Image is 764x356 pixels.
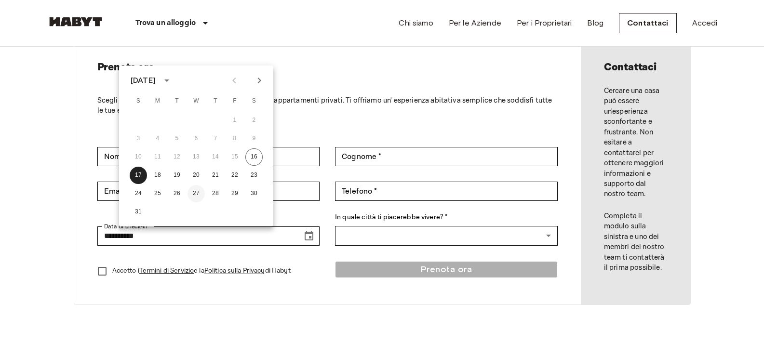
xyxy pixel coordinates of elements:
button: calendar view is open, switch to year view [159,72,175,89]
button: 24 [130,185,147,202]
h2: Prenota ora [97,61,558,74]
p: Accetto i e la di Habyt [112,266,291,276]
a: Accedi [692,17,718,29]
button: 17 [130,167,147,184]
p: Scegli tra spazi di co-living, appartamenti condivisi e appartamenti privati. Ti offriamo un' esp... [97,95,558,116]
button: 20 [188,167,205,184]
button: Choose date, selected date is Aug 17, 2025 [299,226,319,246]
button: 26 [168,185,186,202]
button: Next month [251,72,268,89]
label: Data di check-in [104,222,151,231]
a: Per le Aziende [449,17,501,29]
a: Contattaci [619,13,677,33]
button: 21 [207,167,224,184]
span: Tuesday [168,92,186,111]
a: Blog [587,17,603,29]
span: Saturday [245,92,263,111]
a: Chi siamo [399,17,433,29]
button: 31 [130,203,147,221]
span: Wednesday [188,92,205,111]
button: 22 [226,167,243,184]
div: [DATE] [131,75,156,86]
button: 29 [226,185,243,202]
span: Sunday [130,92,147,111]
p: Cercare una casa può essere un'esperienza sconfortante e frustrante. Non esitare a contattarci pe... [604,86,667,199]
span: Monday [149,92,166,111]
button: 19 [168,167,186,184]
button: 27 [188,185,205,202]
img: Habyt [47,17,105,26]
button: 28 [207,185,224,202]
p: Trova un alloggio [135,17,196,29]
button: 18 [149,167,166,184]
span: Friday [226,92,243,111]
button: 30 [245,185,263,202]
button: 23 [245,167,263,184]
button: 16 [245,148,263,166]
p: Completa il modulo sulla sinistra e uno dei membri del nostro team ti contatterà il prima possibile. [604,211,667,273]
h2: Contattaci [604,61,667,74]
button: 25 [149,185,166,202]
a: Politica sulla Privacy [204,266,265,275]
label: In quale città ti piacerebbe vivere? * [335,212,558,223]
a: Per i Proprietari [517,17,572,29]
a: Termini di Servizio [139,266,194,275]
span: Thursday [207,92,224,111]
